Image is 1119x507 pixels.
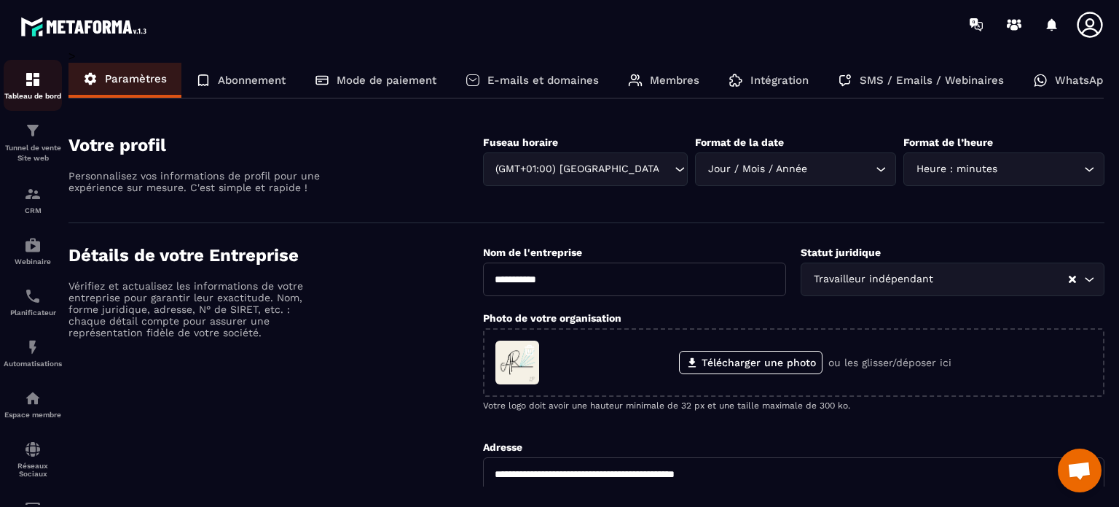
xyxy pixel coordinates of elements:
span: Heure : minutes [913,161,1000,177]
p: E-mails et domaines [487,74,599,87]
p: Tableau de bord [4,92,62,100]
p: Réseaux Sociaux [4,462,62,478]
h4: Votre profil [68,135,483,155]
input: Search for option [810,161,872,177]
p: Mode de paiement [337,74,436,87]
div: Search for option [903,152,1104,186]
a: schedulerschedulerPlanificateur [4,276,62,328]
p: Intégration [750,74,809,87]
img: logo [20,13,152,40]
img: social-network [24,441,42,458]
img: formation [24,71,42,88]
a: automationsautomationsWebinaire [4,225,62,276]
span: Jour / Mois / Année [704,161,810,177]
a: formationformationCRM [4,174,62,225]
p: Vérifiez et actualisez les informations de votre entreprise pour garantir leur exactitude. Nom, f... [68,280,323,338]
div: Ouvrir le chat [1058,449,1102,492]
p: Membres [650,74,699,87]
img: formation [24,122,42,139]
label: Statut juridique [801,247,881,258]
p: Planificateur [4,309,62,317]
p: Votre logo doit avoir une hauteur minimale de 32 px et une taille maximale de 300 ko. [483,400,1104,411]
img: automations [24,236,42,254]
label: Fuseau horaire [483,136,558,148]
img: automations [24,390,42,407]
label: Nom de l'entreprise [483,247,582,258]
p: Tunnel de vente Site web [4,143,62,163]
label: Format de la date [695,136,784,148]
input: Search for option [660,161,671,177]
label: Télécharger une photo [679,351,822,374]
div: Search for option [483,152,688,186]
p: Paramètres [105,72,167,85]
p: WhatsApp [1055,74,1110,87]
p: Abonnement [218,74,286,87]
input: Search for option [936,271,1067,287]
input: Search for option [1000,161,1080,177]
button: Clear Selected [1069,274,1076,285]
p: Espace membre [4,411,62,419]
img: scheduler [24,287,42,305]
div: Search for option [695,152,896,186]
p: Webinaire [4,258,62,266]
img: automations [24,338,42,356]
label: Format de l’heure [903,136,993,148]
p: SMS / Emails / Webinaires [860,74,1004,87]
div: Search for option [801,263,1104,296]
a: formationformationTunnel de vente Site web [4,111,62,174]
label: Adresse [483,441,522,453]
a: automationsautomationsEspace membre [4,379,62,430]
a: social-networksocial-networkRéseaux Sociaux [4,430,62,489]
a: formationformationTableau de bord [4,60,62,111]
img: formation [24,185,42,203]
span: (GMT+01:00) [GEOGRAPHIC_DATA] [492,161,661,177]
h4: Détails de votre Entreprise [68,245,483,266]
p: Automatisations [4,360,62,368]
label: Photo de votre organisation [483,312,621,324]
p: Personnalisez vos informations de profil pour une expérience sur mesure. C'est simple et rapide ! [68,170,323,193]
p: ou les glisser/déposer ici [828,357,951,368]
a: automationsautomationsAutomatisations [4,328,62,379]
p: CRM [4,206,62,214]
span: Travailleur indépendant [810,271,936,287]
